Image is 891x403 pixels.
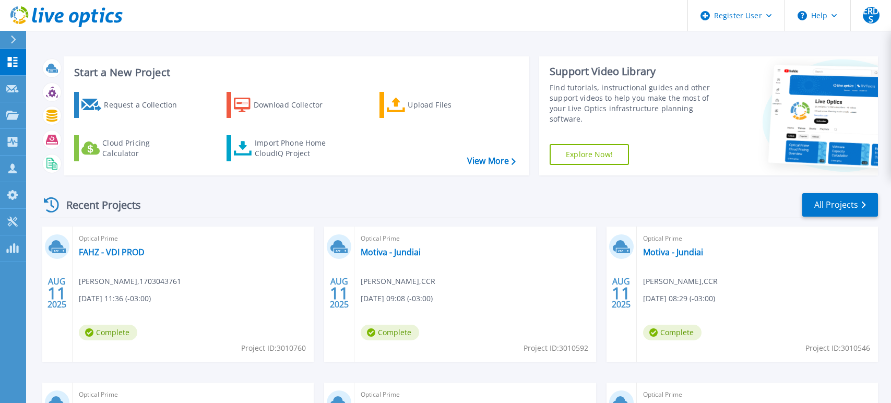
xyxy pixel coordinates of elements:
[379,92,496,118] a: Upload Files
[79,325,137,340] span: Complete
[643,293,715,304] span: [DATE] 08:29 (-03:00)
[805,342,870,354] span: Project ID: 3010546
[467,156,516,166] a: View More
[241,342,306,354] span: Project ID: 3010760
[550,144,629,165] a: Explore Now!
[329,274,349,312] div: AUG 2025
[611,274,631,312] div: AUG 2025
[255,138,336,159] div: Import Phone Home CloudIQ Project
[863,7,880,23] span: ERDS
[612,289,631,298] span: 11
[79,233,307,244] span: Optical Prime
[361,293,433,304] span: [DATE] 09:08 (-03:00)
[79,276,181,287] span: [PERSON_NAME] , 1703043761
[361,325,419,340] span: Complete
[47,274,67,312] div: AUG 2025
[254,94,337,115] div: Download Collector
[524,342,588,354] span: Project ID: 3010592
[102,138,186,159] div: Cloud Pricing Calculator
[79,247,145,257] a: FAHZ - VDI PROD
[408,94,491,115] div: Upload Files
[361,233,589,244] span: Optical Prime
[643,389,872,400] span: Optical Prime
[74,92,191,118] a: Request a Collection
[361,247,421,257] a: Motiva - Jundiai
[40,192,155,218] div: Recent Projects
[330,289,349,298] span: 11
[74,67,515,78] h3: Start a New Project
[104,94,187,115] div: Request a Collection
[643,233,872,244] span: Optical Prime
[643,247,703,257] a: Motiva - Jundiai
[643,325,702,340] span: Complete
[227,92,343,118] a: Download Collector
[79,389,307,400] span: Optical Prime
[802,193,878,217] a: All Projects
[361,389,589,400] span: Optical Prime
[550,82,721,124] div: Find tutorials, instructional guides and other support videos to help you make the most of your L...
[79,293,151,304] span: [DATE] 11:36 (-03:00)
[643,276,718,287] span: [PERSON_NAME] , CCR
[47,289,66,298] span: 11
[550,65,721,78] div: Support Video Library
[361,276,435,287] span: [PERSON_NAME] , CCR
[74,135,191,161] a: Cloud Pricing Calculator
